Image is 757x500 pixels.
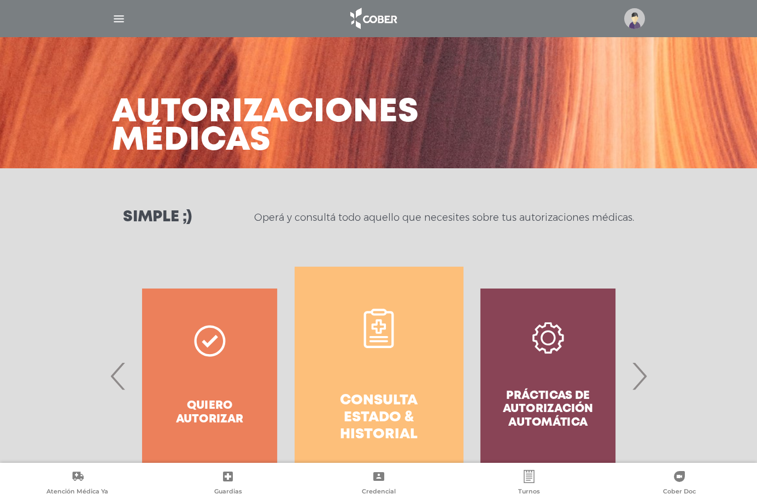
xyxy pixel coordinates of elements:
a: Atención Médica Ya [2,470,152,498]
span: Atención Médica Ya [46,487,108,497]
span: Cober Doc [663,487,696,497]
h3: Autorizaciones médicas [112,98,419,155]
span: Turnos [518,487,540,497]
a: Turnos [454,470,604,498]
a: Guardias [152,470,303,498]
img: profile-placeholder.svg [624,8,645,29]
span: Credencial [362,487,396,497]
a: Cober Doc [605,470,755,498]
h4: Consulta estado & historial [314,392,444,444]
a: Credencial [303,470,454,498]
span: Next [629,346,650,405]
h3: Simple ;) [123,210,192,225]
p: Operá y consultá todo aquello que necesites sobre tus autorizaciones médicas. [254,211,634,224]
span: Previous [108,346,129,405]
img: Cober_menu-lines-white.svg [112,12,126,26]
a: Consulta estado & historial [295,267,463,485]
span: Guardias [214,487,242,497]
img: logo_cober_home-white.png [344,5,402,32]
